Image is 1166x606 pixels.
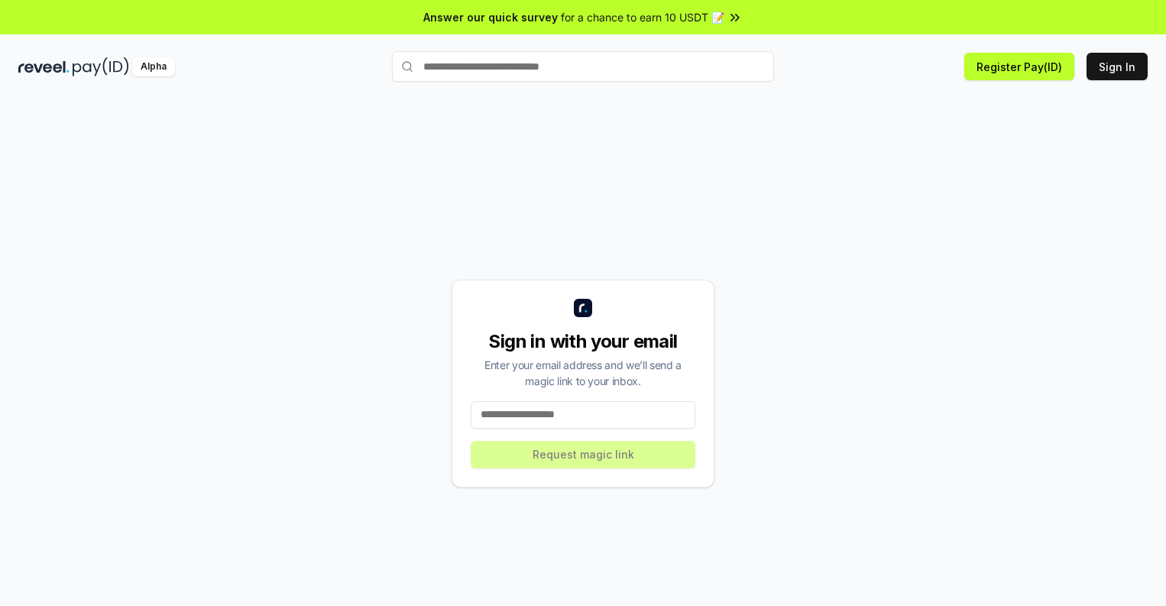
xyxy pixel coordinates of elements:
div: Enter your email address and we’ll send a magic link to your inbox. [471,357,695,389]
button: Register Pay(ID) [964,53,1074,80]
div: Sign in with your email [471,329,695,354]
span: for a chance to earn 10 USDT 📝 [561,9,724,25]
img: reveel_dark [18,57,70,76]
img: logo_small [574,299,592,317]
img: pay_id [73,57,129,76]
button: Sign In [1087,53,1148,80]
div: Alpha [132,57,175,76]
span: Answer our quick survey [423,9,558,25]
